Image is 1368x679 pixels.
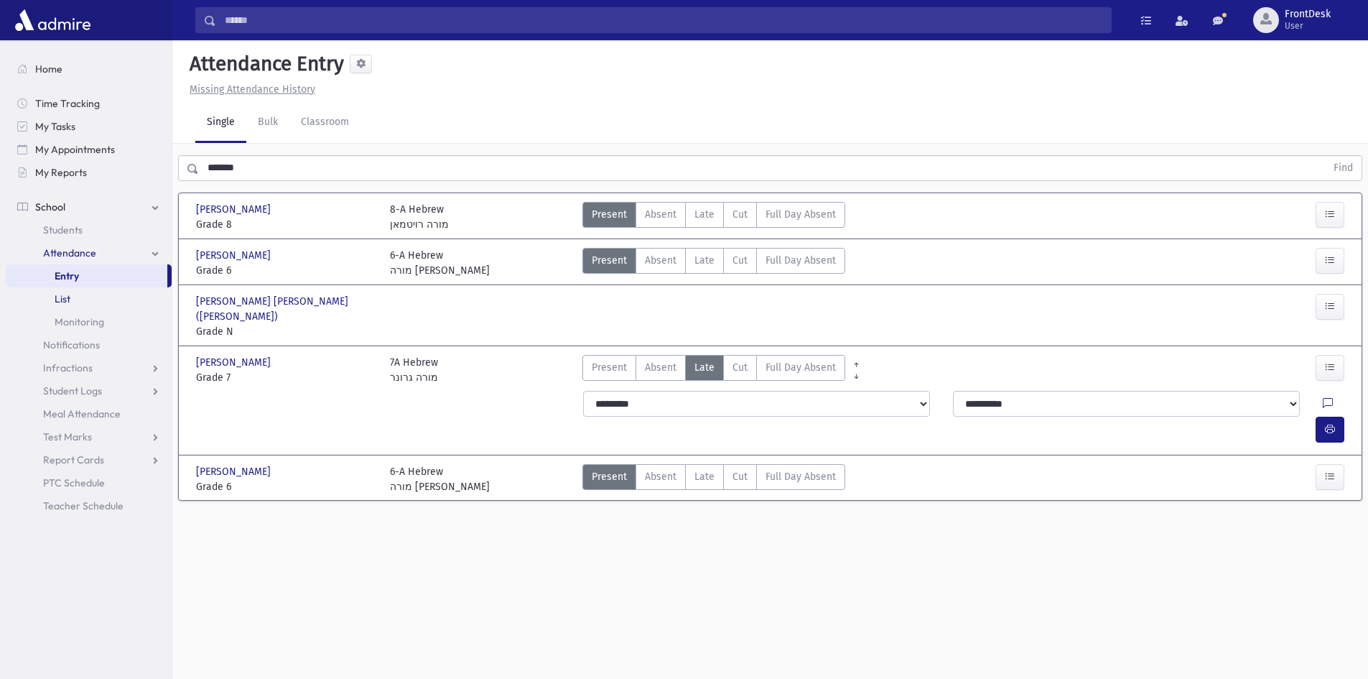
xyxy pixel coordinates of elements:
div: AttTypes [582,464,845,494]
span: Student Logs [43,384,102,397]
a: Single [195,103,246,143]
span: Cut [732,253,748,268]
span: User [1285,20,1331,32]
div: 7A Hebrew מורה גרונר [390,355,438,385]
a: Classroom [289,103,360,143]
div: 6-A Hebrew מורה [PERSON_NAME] [390,464,490,494]
span: List [55,292,70,305]
div: AttTypes [582,355,845,385]
span: Infractions [43,361,93,374]
span: Cut [732,207,748,222]
a: Test Marks [6,425,172,448]
span: Home [35,63,62,75]
span: Present [592,253,627,268]
span: My Appointments [35,143,115,156]
span: Late [694,207,715,222]
span: PTC Schedule [43,476,105,489]
span: Absent [645,360,676,375]
div: AttTypes [582,202,845,232]
img: AdmirePro [11,6,94,34]
a: Teacher Schedule [6,494,172,517]
span: My Reports [35,166,87,179]
span: My Tasks [35,120,75,133]
span: Full Day Absent [766,360,836,375]
a: Time Tracking [6,92,172,115]
span: Absent [645,253,676,268]
span: Full Day Absent [766,207,836,222]
span: [PERSON_NAME] [PERSON_NAME] ([PERSON_NAME]) [196,294,376,324]
span: Attendance [43,246,96,259]
span: Students [43,223,83,236]
span: Absent [645,207,676,222]
a: PTC Schedule [6,471,172,494]
span: Monitoring [55,315,104,328]
a: Entry [6,264,167,287]
span: Cut [732,469,748,484]
a: Report Cards [6,448,172,471]
a: My Appointments [6,138,172,161]
a: Missing Attendance History [184,83,315,96]
a: Notifications [6,333,172,356]
a: List [6,287,172,310]
span: Entry [55,269,79,282]
span: Grade 6 [196,479,376,494]
span: Report Cards [43,453,104,466]
h5: Attendance Entry [184,52,344,76]
span: FrontDesk [1285,9,1331,20]
span: Late [694,253,715,268]
span: Grade 8 [196,217,376,232]
span: Teacher Schedule [43,499,124,512]
input: Search [216,7,1111,33]
a: My Reports [6,161,172,184]
span: Time Tracking [35,97,100,110]
a: Students [6,218,172,241]
span: Grade N [196,324,376,339]
a: Meal Attendance [6,402,172,425]
a: My Tasks [6,115,172,138]
span: [PERSON_NAME] [196,248,274,263]
span: Present [592,469,627,484]
span: Late [694,360,715,375]
span: Absent [645,469,676,484]
div: 8-A Hebrew מורה רויטמאן [390,202,449,232]
a: Infractions [6,356,172,379]
a: Attendance [6,241,172,264]
span: Meal Attendance [43,407,121,420]
span: School [35,200,65,213]
span: Present [592,207,627,222]
a: School [6,195,172,218]
button: Find [1325,156,1362,180]
span: Test Marks [43,430,92,443]
div: 6-A Hebrew מורה [PERSON_NAME] [390,248,490,278]
span: [PERSON_NAME] [196,464,274,479]
span: Cut [732,360,748,375]
span: [PERSON_NAME] [196,355,274,370]
span: Grade 6 [196,263,376,278]
a: Bulk [246,103,289,143]
span: Present [592,360,627,375]
span: [PERSON_NAME] [196,202,274,217]
span: Full Day Absent [766,469,836,484]
span: Notifications [43,338,100,351]
span: Late [694,469,715,484]
span: Grade 7 [196,370,376,385]
a: Monitoring [6,310,172,333]
a: Student Logs [6,379,172,402]
span: Full Day Absent [766,253,836,268]
div: AttTypes [582,248,845,278]
a: Home [6,57,172,80]
u: Missing Attendance History [190,83,315,96]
